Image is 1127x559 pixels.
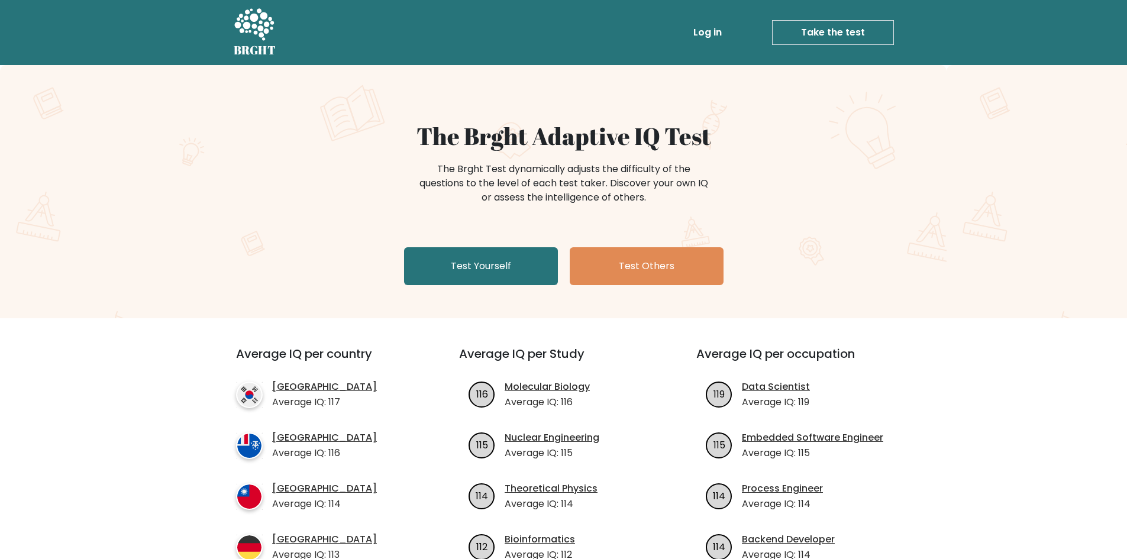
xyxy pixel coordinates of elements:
a: Take the test [772,20,894,45]
a: [GEOGRAPHIC_DATA] [272,431,377,445]
a: [GEOGRAPHIC_DATA] [272,482,377,496]
h1: The Brght Adaptive IQ Test [275,122,852,150]
a: Bioinformatics [505,532,575,547]
text: 114 [476,489,488,502]
a: Test Others [570,247,724,285]
img: country [236,432,263,459]
text: 114 [713,489,725,502]
p: Average IQ: 116 [505,395,590,409]
a: [GEOGRAPHIC_DATA] [272,380,377,394]
img: country [236,483,263,510]
h3: Average IQ per country [236,347,416,375]
h5: BRGHT [234,43,276,57]
h3: Average IQ per occupation [696,347,905,375]
p: Average IQ: 114 [505,497,598,511]
h3: Average IQ per Study [459,347,668,375]
a: Test Yourself [404,247,558,285]
p: Average IQ: 115 [505,446,599,460]
text: 115 [713,438,725,451]
img: country [236,382,263,408]
a: Theoretical Physics [505,482,598,496]
text: 116 [476,387,488,400]
a: BRGHT [234,5,276,60]
p: Average IQ: 117 [272,395,377,409]
a: Embedded Software Engineer [742,431,883,445]
a: Backend Developer [742,532,835,547]
a: Log in [689,21,726,44]
div: The Brght Test dynamically adjusts the difficulty of the questions to the level of each test take... [416,162,712,205]
a: Process Engineer [742,482,823,496]
p: Average IQ: 119 [742,395,810,409]
a: Molecular Biology [505,380,590,394]
text: 114 [713,539,725,553]
a: [GEOGRAPHIC_DATA] [272,532,377,547]
p: Average IQ: 114 [272,497,377,511]
p: Average IQ: 114 [742,497,823,511]
text: 112 [476,539,487,553]
text: 115 [476,438,488,451]
a: Nuclear Engineering [505,431,599,445]
p: Average IQ: 116 [272,446,377,460]
text: 119 [713,387,725,400]
a: Data Scientist [742,380,810,394]
p: Average IQ: 115 [742,446,883,460]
